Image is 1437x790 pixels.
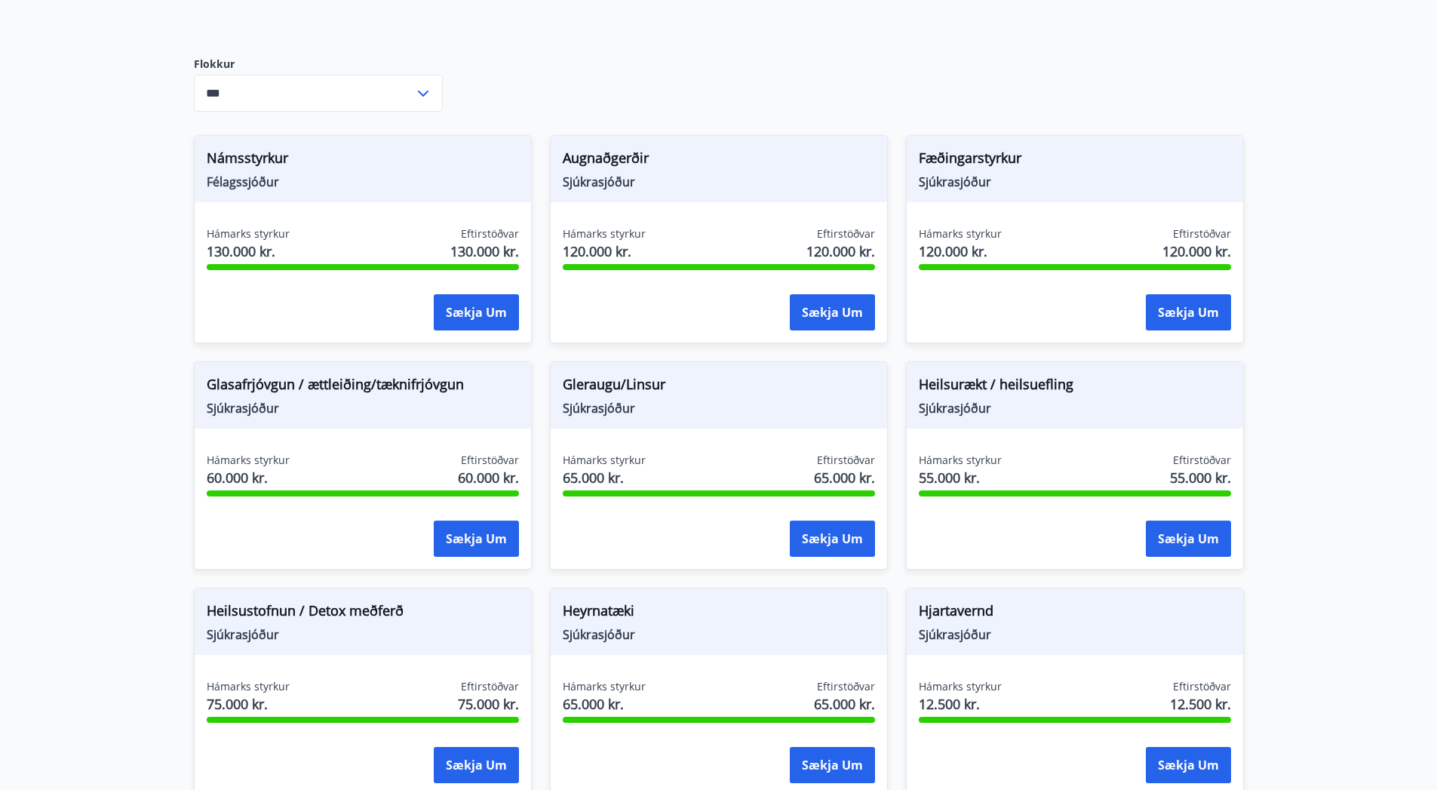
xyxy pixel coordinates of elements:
span: Heilsurækt / heilsuefling [919,374,1231,400]
button: Sækja um [790,294,875,330]
span: 75.000 kr. [458,694,519,714]
button: Sækja um [1146,747,1231,783]
span: 130.000 kr. [450,241,519,261]
label: Flokkur [194,57,443,72]
span: 75.000 kr. [207,694,290,714]
span: Sjúkrasjóður [919,400,1231,417]
span: Sjúkrasjóður [563,626,875,643]
span: Eftirstöðvar [461,453,519,468]
span: 65.000 kr. [814,694,875,714]
span: 120.000 kr. [919,241,1002,261]
span: 60.000 kr. [458,468,519,487]
span: 120.000 kr. [806,241,875,261]
span: Hámarks styrkur [563,679,646,694]
span: Heyrnatæki [563,601,875,626]
span: Sjúkrasjóður [919,174,1231,190]
span: Hámarks styrkur [563,453,646,468]
span: 65.000 kr. [563,694,646,714]
span: Sjúkrasjóður [207,400,519,417]
button: Sækja um [434,521,519,557]
button: Sækja um [790,747,875,783]
button: Sækja um [434,294,519,330]
button: Sækja um [1146,294,1231,330]
span: 60.000 kr. [207,468,290,487]
span: Hámarks styrkur [919,679,1002,694]
span: Eftirstöðvar [461,226,519,241]
span: Hámarks styrkur [207,226,290,241]
span: Hámarks styrkur [207,679,290,694]
span: Fæðingarstyrkur [919,148,1231,174]
span: Hjartavernd [919,601,1231,626]
span: Eftirstöðvar [461,679,519,694]
span: 120.000 kr. [1162,241,1231,261]
span: 12.500 kr. [919,694,1002,714]
span: Sjúkrasjóður [563,400,875,417]
span: 65.000 kr. [563,468,646,487]
span: Sjúkrasjóður [563,174,875,190]
span: Eftirstöðvar [817,226,875,241]
span: Hámarks styrkur [207,453,290,468]
span: Félagssjóður [207,174,519,190]
span: 65.000 kr. [814,468,875,487]
span: Sjúkrasjóður [919,626,1231,643]
span: Sjúkrasjóður [207,626,519,643]
button: Sækja um [1146,521,1231,557]
span: 130.000 kr. [207,241,290,261]
span: Eftirstöðvar [1173,679,1231,694]
span: 12.500 kr. [1170,694,1231,714]
span: Hámarks styrkur [563,226,646,241]
button: Sækja um [790,521,875,557]
span: Eftirstöðvar [817,453,875,468]
span: Eftirstöðvar [1173,453,1231,468]
span: Námsstyrkur [207,148,519,174]
span: Eftirstöðvar [817,679,875,694]
span: Heilsustofnun / Detox meðferð [207,601,519,626]
span: Gleraugu/Linsur [563,374,875,400]
span: 55.000 kr. [919,468,1002,487]
span: Augnaðgerðir [563,148,875,174]
span: 55.000 kr. [1170,468,1231,487]
span: Hámarks styrkur [919,226,1002,241]
span: Glasafrjóvgun / ættleiðing/tæknifrjóvgun [207,374,519,400]
button: Sækja um [434,747,519,783]
span: Eftirstöðvar [1173,226,1231,241]
span: Hámarks styrkur [919,453,1002,468]
span: 120.000 kr. [563,241,646,261]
